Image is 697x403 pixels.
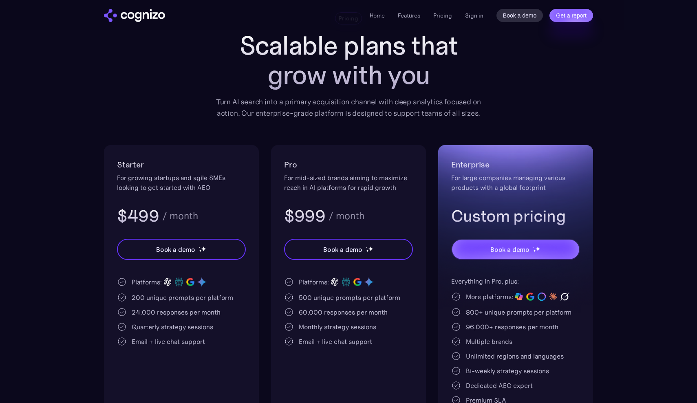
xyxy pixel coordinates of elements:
[533,247,534,248] img: star
[398,12,420,19] a: Features
[466,337,512,346] div: Multiple brands
[132,307,221,317] div: 24,000 responses per month
[370,12,385,19] a: Home
[284,173,413,192] div: For mid-sized brands aiming to maximize reach in AI platforms for rapid growth
[466,366,549,376] div: Bi-weekly strategy sessions
[368,246,373,251] img: star
[451,276,580,286] div: Everything in Pro, plus:
[366,249,369,252] img: star
[451,239,580,260] a: Book a demostarstarstar
[132,293,233,302] div: 200 unique prompts per platform
[466,322,558,332] div: 96,000+ responses per month
[323,244,362,254] div: Book a demo
[466,307,571,317] div: 800+ unique prompts per platform
[284,158,413,171] h2: Pro
[162,211,198,221] div: / month
[199,249,202,252] img: star
[104,9,165,22] img: cognizo logo
[496,9,543,22] a: Book a demo
[201,246,206,251] img: star
[433,12,452,19] a: Pricing
[117,205,159,227] h3: $499
[451,158,580,171] h2: Enterprise
[299,322,376,332] div: Monthly strategy sessions
[466,351,564,361] div: Unlimited regions and languages
[299,337,372,346] div: Email + live chat support
[117,239,246,260] a: Book a demostarstarstar
[284,205,325,227] h3: $999
[117,158,246,171] h2: Starter
[366,247,367,248] img: star
[117,173,246,192] div: For growing startups and agile SMEs looking to get started with AEO
[490,244,529,254] div: Book a demo
[299,293,400,302] div: 500 unique prompts per platform
[199,247,200,248] img: star
[104,9,165,22] a: home
[535,246,540,251] img: star
[132,277,162,287] div: Platforms:
[299,277,329,287] div: Platforms:
[284,239,413,260] a: Book a demostarstarstar
[533,249,536,252] img: star
[451,173,580,192] div: For large companies managing various products with a global footprint
[451,205,580,227] h3: Custom pricing
[466,292,513,302] div: More platforms:
[132,322,213,332] div: Quarterly strategy sessions
[132,337,205,346] div: Email + live chat support
[156,244,195,254] div: Book a demo
[210,31,487,90] h1: Scalable plans that grow with you
[299,307,388,317] div: 60,000 responses per month
[465,11,483,20] a: Sign in
[549,9,593,22] a: Get a report
[210,96,487,119] div: Turn AI search into a primary acquisition channel with deep analytics focused on action. Our ente...
[466,381,533,390] div: Dedicated AEO expert
[329,211,364,221] div: / month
